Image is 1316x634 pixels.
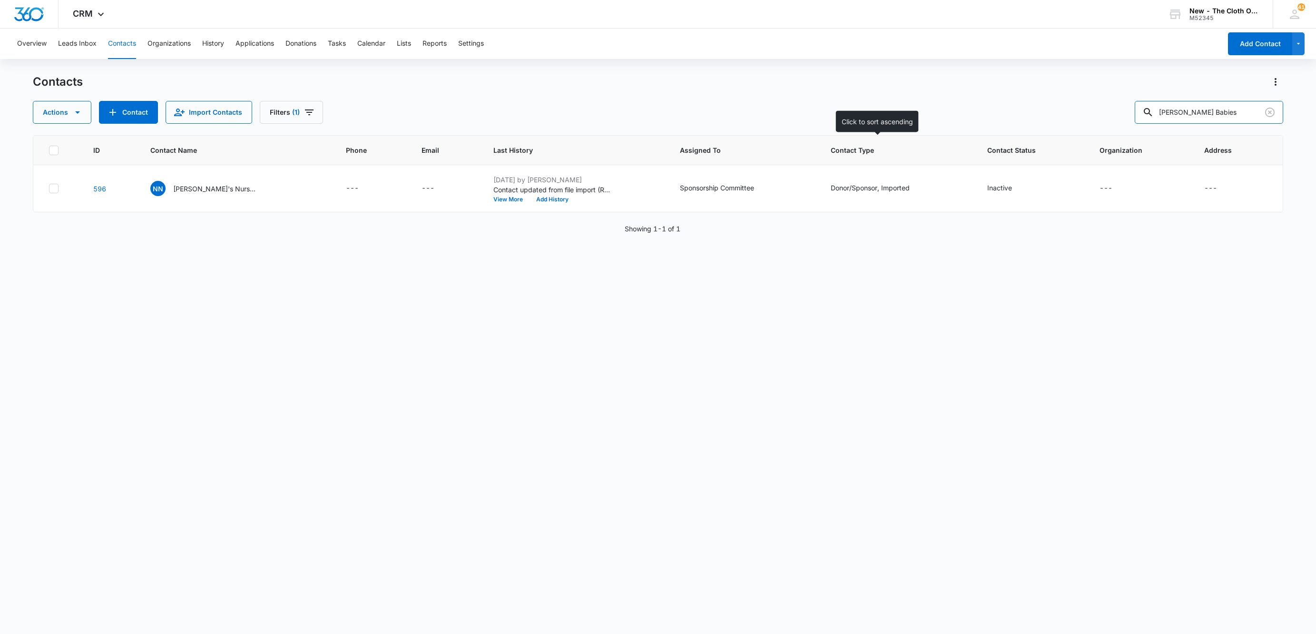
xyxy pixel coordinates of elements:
div: Inactive [987,183,1012,193]
button: Actions [1268,74,1283,89]
span: ID [93,145,114,155]
span: Phone [346,145,385,155]
span: (1) [292,109,300,116]
div: account name [1189,7,1259,15]
button: Add Contact [1228,32,1292,55]
button: History [202,29,224,59]
button: Organizations [147,29,191,59]
div: Organization - - Select to Edit Field [1100,183,1129,194]
button: Add Contact [99,101,158,124]
div: Donor/Sponsor, Imported [831,183,910,193]
div: Address - - Select to Edit Field [1204,183,1234,194]
span: Contact Name [150,145,309,155]
button: Leads Inbox [58,29,97,59]
button: Import Contacts [166,101,252,124]
button: Applications [236,29,274,59]
div: Contact Type - Donor/Sponsor, Imported - Select to Edit Field [831,183,927,194]
div: Contact Status - Inactive - Select to Edit Field [987,183,1029,194]
button: Actions [33,101,91,124]
div: --- [346,183,359,194]
div: Phone - - Select to Edit Field [346,183,376,194]
button: View More [493,197,530,202]
span: Assigned To [680,145,794,155]
span: CRM [73,9,93,19]
p: [DATE] by [PERSON_NAME] [493,175,612,185]
button: Reports [422,29,447,59]
span: Contact Type [831,145,951,155]
button: Filters [260,101,323,124]
span: Address [1204,145,1254,155]
button: Calendar [357,29,385,59]
span: 41 [1297,3,1305,11]
span: Email [422,145,456,155]
span: NN [150,181,166,196]
p: Showing 1-1 of 1 [625,224,680,234]
div: --- [422,183,434,194]
button: Settings [458,29,484,59]
div: account id [1189,15,1259,21]
p: Contact updated from file import (Reimported Data_ Statuses & Dates - contacts-20240610203325.csv... [493,185,612,195]
div: Email - - Select to Edit Field [422,183,452,194]
a: Navigate to contact details page for Nora's Nursery [93,185,106,193]
p: [PERSON_NAME]'s Nursery [173,184,259,194]
button: Clear [1262,105,1277,120]
div: --- [1204,183,1217,194]
div: --- [1100,183,1112,194]
button: Contacts [108,29,136,59]
span: Organization [1100,145,1168,155]
h1: Contacts [33,75,83,89]
input: Search Contacts [1135,101,1283,124]
div: Click to sort ascending [836,111,919,132]
div: Contact Name - Nora's Nursery - Select to Edit Field [150,181,276,196]
button: Tasks [328,29,346,59]
button: Donations [285,29,316,59]
div: notifications count [1297,3,1305,11]
span: Last History [493,145,644,155]
button: Lists [397,29,411,59]
div: Sponsorship Committee [680,183,754,193]
div: Assigned To - Sponsorship Committee - Select to Edit Field [680,183,771,194]
button: Overview [17,29,47,59]
span: Contact Status [987,145,1063,155]
button: Add History [530,197,575,202]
